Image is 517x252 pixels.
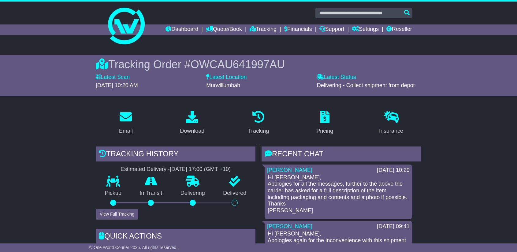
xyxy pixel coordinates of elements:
[317,74,356,81] label: Latest Status
[312,109,337,137] a: Pricing
[248,127,269,135] div: Tracking
[214,190,256,197] p: Delivered
[96,58,421,71] div: Tracking Order #
[317,82,415,88] span: Delivering - Collect shipment from depot
[386,24,412,35] a: Reseller
[176,109,208,137] a: Download
[262,146,421,163] div: RECENT CHAT
[171,190,214,197] p: Delivering
[131,190,172,197] p: In Transit
[96,190,131,197] p: Pickup
[375,109,407,137] a: Insurance
[267,223,312,229] a: [PERSON_NAME]
[96,229,255,245] div: Quick Actions
[319,24,344,35] a: Support
[267,167,312,173] a: [PERSON_NAME]
[377,167,410,174] div: [DATE] 10:29
[96,146,255,163] div: Tracking history
[206,74,247,81] label: Latest Location
[96,166,255,173] div: Estimated Delivery -
[96,74,130,81] label: Latest Scan
[379,127,403,135] div: Insurance
[268,174,409,214] p: Hi [PERSON_NAME], Apologies for all the messages, further to the above the carrier has asked for ...
[377,223,410,230] div: [DATE] 09:41
[250,24,277,35] a: Tracking
[206,82,240,88] span: Murwillumbah
[96,82,138,88] span: [DATE] 10:20 AM
[115,109,137,137] a: Email
[180,127,204,135] div: Download
[191,58,285,71] span: OWCAU641997AU
[170,166,231,173] div: [DATE] 17:00 (GMT +10)
[119,127,133,135] div: Email
[352,24,379,35] a: Settings
[166,24,198,35] a: Dashboard
[206,24,242,35] a: Quote/Book
[284,24,312,35] a: Financials
[316,127,333,135] div: Pricing
[96,209,138,220] button: View Full Tracking
[89,245,178,250] span: © One World Courier 2025. All rights reserved.
[244,109,273,137] a: Tracking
